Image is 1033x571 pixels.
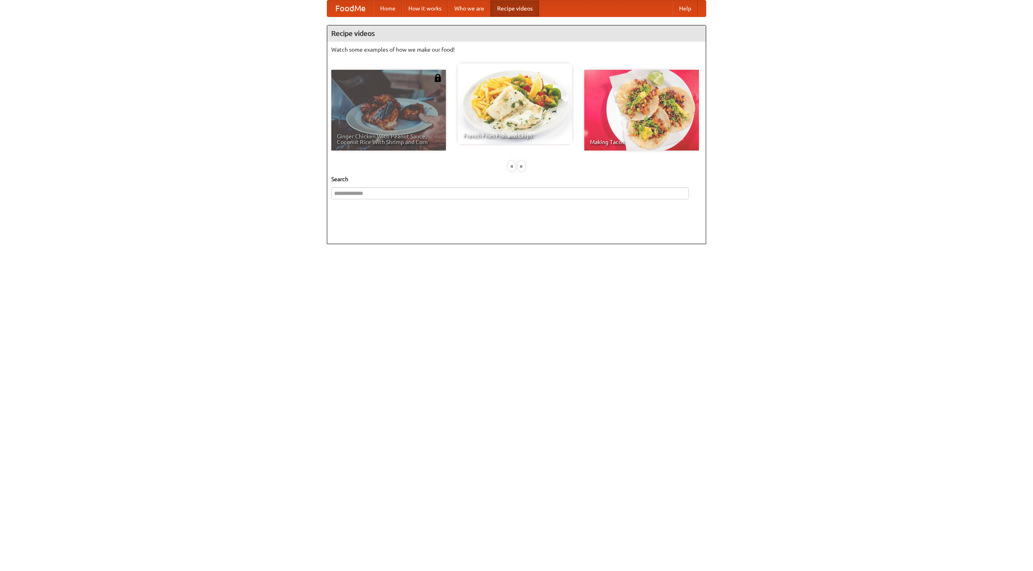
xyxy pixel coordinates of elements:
h5: Search [331,175,702,183]
div: « [508,161,515,171]
span: Making Tacos [590,139,693,145]
a: Recipe videos [491,0,539,17]
img: 483408.png [434,74,442,82]
p: Watch some examples of how we make our food! [331,46,702,54]
h4: Recipe videos [327,25,706,42]
a: Making Tacos [584,70,699,151]
div: » [518,161,525,171]
a: Home [374,0,402,17]
a: How it works [402,0,448,17]
a: French Fries Fish and Chips [458,63,572,144]
a: Help [673,0,698,17]
a: FoodMe [327,0,374,17]
span: French Fries Fish and Chips [463,133,567,138]
a: Who we are [448,0,491,17]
